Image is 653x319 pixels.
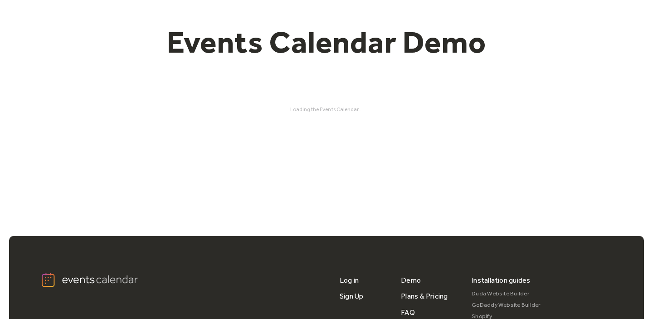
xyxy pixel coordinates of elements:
[340,288,364,304] a: Sign Up
[152,24,501,61] h1: Events Calendar Demo
[472,288,541,299] a: Duda Website Builder
[472,272,531,288] div: Installation guides
[340,272,359,288] a: Log in
[36,106,617,113] div: Loading the Events Calendar...
[401,272,421,288] a: Demo
[401,288,448,304] a: Plans & Pricing
[472,299,541,311] a: GoDaddy Website Builder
